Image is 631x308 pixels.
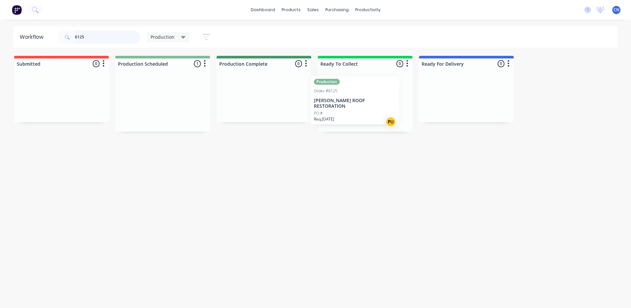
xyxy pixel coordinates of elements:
[304,5,322,15] div: sales
[322,5,352,15] div: purchasing
[12,5,22,15] img: Factory
[614,7,619,13] span: CN
[352,5,384,15] div: productivity
[75,31,140,44] input: Search for orders...
[278,5,304,15] div: products
[20,33,47,41] div: Workflow
[151,33,175,40] span: Production
[247,5,278,15] a: dashboard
